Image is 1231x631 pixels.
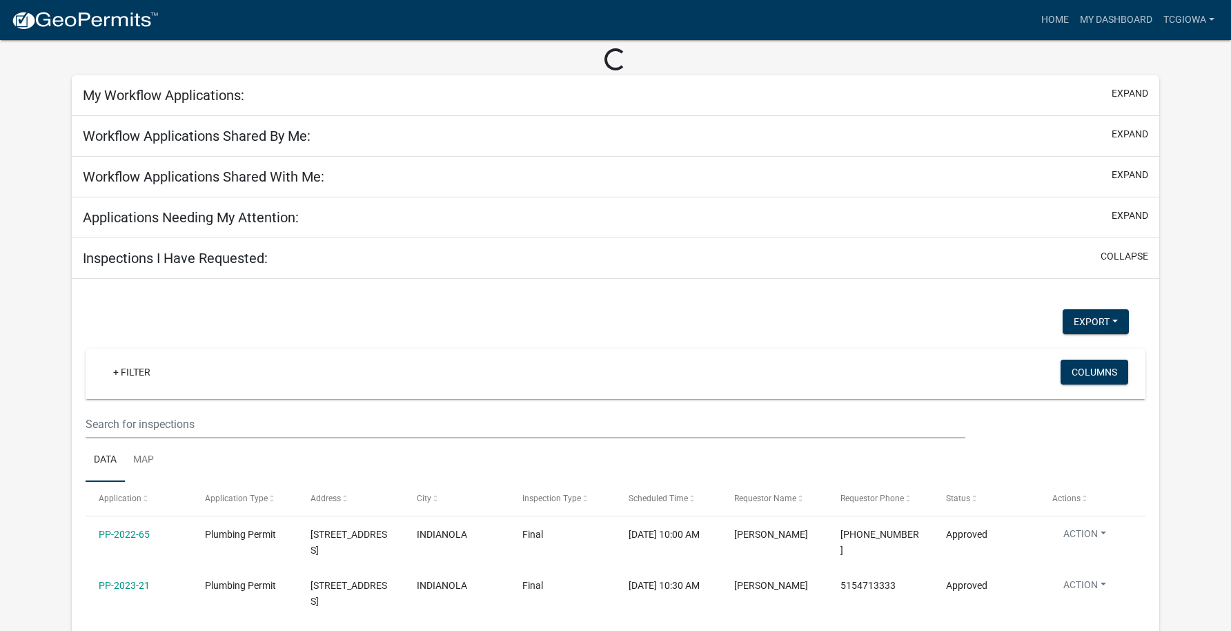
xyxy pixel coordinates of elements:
[734,529,808,540] span: Robin Horsch
[99,580,150,591] a: PP-2023-21
[99,494,141,503] span: Application
[86,410,965,438] input: Search for inspections
[83,168,324,185] h5: Workflow Applications Shared With Me:
[1052,494,1081,503] span: Actions
[417,580,467,591] span: INDIANOLA
[192,482,298,515] datatable-header-cell: Application Type
[1074,7,1158,33] a: My Dashboard
[734,494,796,503] span: Requestor Name
[1112,208,1148,223] button: expand
[509,482,615,515] datatable-header-cell: Inspection Type
[1036,7,1074,33] a: Home
[1101,249,1148,264] button: collapse
[311,494,341,503] span: Address
[946,580,987,591] span: Approved
[933,482,1039,515] datatable-header-cell: Status
[1112,168,1148,182] button: expand
[734,580,808,591] span: Hanna
[1063,309,1129,334] button: Export
[522,529,543,540] span: Final
[721,482,827,515] datatable-header-cell: Requestor Name
[1052,527,1117,547] button: Action
[205,529,276,540] span: Plumbing Permit
[297,482,404,515] datatable-header-cell: Address
[946,494,970,503] span: Status
[1112,127,1148,142] button: expand
[840,494,904,503] span: Requestor Phone
[311,529,387,556] span: 306 N J ST
[840,529,919,556] span: 515-471-3333
[83,250,268,266] h5: Inspections I Have Requested:
[1158,7,1220,33] a: TcgIowa
[417,529,467,540] span: INDIANOLA
[629,529,700,540] span: 12/27/2022, 10:00 AM
[629,494,688,503] span: Scheduled Time
[83,209,299,226] h5: Applications Needing My Attention:
[629,580,700,591] span: 04/07/2023, 10:30 AM
[1112,86,1148,101] button: expand
[102,360,161,385] a: + Filter
[83,87,244,104] h5: My Workflow Applications:
[404,482,510,515] datatable-header-cell: City
[311,580,387,607] span: 301 S SPRUCE ST
[1052,578,1117,598] button: Action
[83,128,311,144] h5: Workflow Applications Shared By Me:
[946,529,987,540] span: Approved
[86,482,192,515] datatable-header-cell: Application
[1061,360,1128,385] button: Columns
[522,580,543,591] span: Final
[840,580,896,591] span: 5154713333
[125,438,162,483] a: Map
[615,482,722,515] datatable-header-cell: Scheduled Time
[417,494,431,503] span: City
[86,438,125,483] a: Data
[205,494,268,503] span: Application Type
[827,482,934,515] datatable-header-cell: Requestor Phone
[205,580,276,591] span: Plumbing Permit
[1039,482,1145,515] datatable-header-cell: Actions
[522,494,581,503] span: Inspection Type
[99,529,150,540] a: PP-2022-65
